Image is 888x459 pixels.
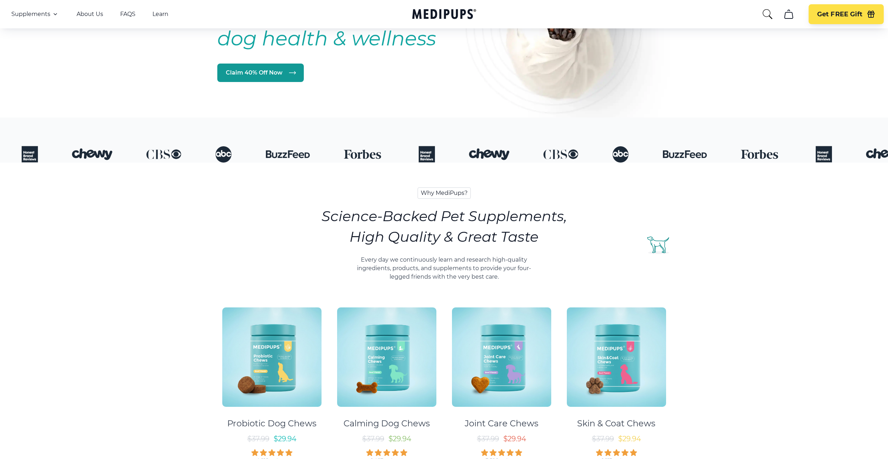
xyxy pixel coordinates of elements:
[618,435,641,443] span: $ 29.94
[227,418,317,429] div: Probiotic Dog Chews
[337,307,436,407] img: Calming Dog Chews - Medipups
[592,435,614,443] span: $ 37.99
[817,10,862,18] span: Get FREE Gift
[465,418,538,429] div: Joint Care Chews
[274,435,296,443] span: $ 29.94
[152,11,168,18] a: Learn
[780,6,797,23] button: cart
[247,435,269,443] span: $ 37.99
[503,435,526,443] span: $ 29.94
[418,187,471,199] span: Why MediPups?
[477,435,499,443] span: $ 37.99
[11,11,50,18] span: Supplements
[389,435,411,443] span: $ 29.94
[412,7,476,22] a: Medipups
[349,256,540,281] p: Every day we continuously learn and research high-quality ingredients, products, and supplements ...
[567,307,666,407] img: Skin & Coat Chews - Medipups
[217,64,304,82] a: Claim 40% Off Now
[222,307,322,407] img: Probiotic Dog Chews - Medipups
[809,4,884,24] button: Get FREE Gift
[344,418,430,429] div: Calming Dog Chews
[452,307,551,407] img: Joint Care Chews - Medipups
[120,11,135,18] a: FAQS
[762,9,773,20] button: search
[577,418,655,429] div: Skin & Coat Chews
[11,10,60,18] button: Supplements
[322,206,567,247] h2: Science-Backed Pet Supplements, High Quality & Great Taste
[362,435,384,443] span: $ 37.99
[77,11,103,18] a: About Us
